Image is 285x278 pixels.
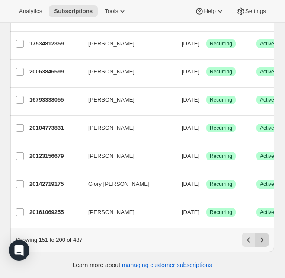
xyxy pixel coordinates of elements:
span: Active [260,209,274,216]
span: Active [260,40,274,47]
span: [DATE] [182,181,199,187]
p: 20142719175 [29,180,81,189]
span: Glory [PERSON_NAME] [88,180,150,189]
span: Active [260,96,274,103]
button: Next [255,233,269,247]
span: Active [260,68,274,75]
span: Subscriptions [54,8,93,15]
p: 17534812359 [29,39,81,48]
button: Previous [242,233,256,247]
span: Settings [245,8,266,15]
span: [PERSON_NAME] [88,67,134,76]
button: Analytics [14,5,47,17]
span: Tools [105,8,118,15]
span: [DATE] [182,153,199,159]
p: 20123156679 [29,152,81,160]
button: [PERSON_NAME] [83,205,170,219]
span: [PERSON_NAME] [88,96,134,104]
button: [PERSON_NAME] [83,121,170,135]
button: Help [190,5,229,17]
div: Open Intercom Messenger [9,240,29,261]
button: Glory [PERSON_NAME] [83,177,170,191]
span: [PERSON_NAME] [88,124,134,132]
a: managing customer subscriptions [122,262,212,268]
span: Recurring [210,153,232,160]
span: [DATE] [182,96,199,103]
span: Active [260,181,274,188]
span: Recurring [210,68,232,75]
button: Tools [99,5,132,17]
button: [PERSON_NAME] [83,37,170,51]
p: Showing 151 to 200 of 487 [16,236,83,244]
span: Recurring [210,125,232,131]
span: Recurring [210,40,232,47]
button: Settings [231,5,271,17]
span: [PERSON_NAME] [88,208,134,217]
span: [DATE] [182,68,199,75]
span: Analytics [19,8,42,15]
nav: Pagination [242,233,269,247]
span: Active [260,153,274,160]
p: 16793338055 [29,96,81,104]
button: [PERSON_NAME] [83,149,170,163]
p: 20161069255 [29,208,81,217]
span: Recurring [210,96,232,103]
button: [PERSON_NAME] [83,93,170,107]
button: Subscriptions [49,5,98,17]
span: [PERSON_NAME] [88,39,134,48]
p: 20104773831 [29,124,81,132]
span: Recurring [210,181,232,188]
button: [PERSON_NAME] [83,65,170,79]
p: 20063846599 [29,67,81,76]
span: [DATE] [182,209,199,215]
span: Help [204,8,215,15]
p: Learn more about [73,261,212,269]
span: [DATE] [182,125,199,131]
span: Active [260,125,274,131]
span: [PERSON_NAME] [88,152,134,160]
span: Recurring [210,209,232,216]
span: [DATE] [182,40,199,47]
